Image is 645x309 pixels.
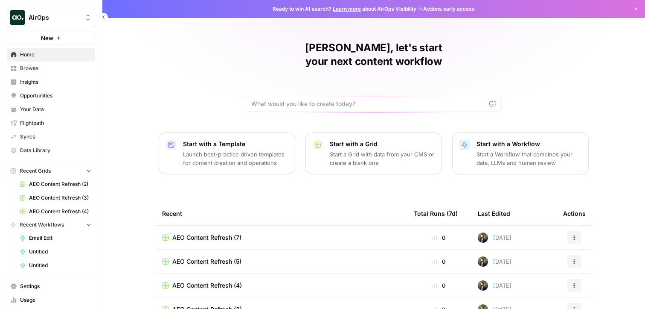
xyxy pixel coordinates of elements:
[476,150,581,167] p: Start a Workflow that combines your data, LLMs and human review
[246,41,502,68] h1: [PERSON_NAME], let's start your next content workflow
[305,132,442,174] button: Start with a GridStart a Grid with data from your CMS or create a blank one
[7,62,95,75] a: Browse
[20,133,91,141] span: Syncs
[16,231,95,245] a: Email Edit
[478,232,511,243] div: [DATE]
[159,132,295,174] button: Start with a TemplateLaunch best-practice driven templates for content creation and operations
[29,13,80,22] span: AirOps
[20,92,91,100] span: Opportunities
[29,208,91,215] span: AEO Content Refresh (4)
[333,6,361,12] a: Learn more
[20,119,91,127] span: Flightpath
[7,116,95,130] a: Flightpath
[251,100,486,108] input: What would you like to create today?
[20,147,91,154] span: Data Library
[414,233,464,242] div: 0
[162,257,400,266] a: AEO Content Refresh (5)
[29,234,91,242] span: Email Edit
[330,140,435,148] p: Start with a Grid
[183,150,288,167] p: Launch best-practice driven templates for content creation and operations
[7,293,95,307] a: Usage
[29,180,91,188] span: AEO Content Refresh (2)
[16,245,95,259] a: Untitled
[7,75,95,89] a: Insights
[16,259,95,272] a: Untitled
[7,165,95,177] button: Recent Grids
[478,232,488,243] img: 4dqwcgipae5fdwxp9v51u2818epj
[16,177,95,191] a: AEO Content Refresh (2)
[7,32,95,44] button: New
[183,140,288,148] p: Start with a Template
[330,150,435,167] p: Start a Grid with data from your CMS or create a blank one
[162,233,400,242] a: AEO Content Refresh (7)
[172,281,242,290] span: AEO Content Refresh (4)
[476,140,581,148] p: Start with a Workflow
[414,257,464,266] div: 0
[20,296,91,304] span: Usage
[7,89,95,103] a: Opportunities
[20,65,91,72] span: Browse
[29,262,91,269] span: Untitled
[20,51,91,59] span: Home
[478,256,511,267] div: [DATE]
[478,280,488,291] img: 4dqwcgipae5fdwxp9v51u2818epj
[478,202,510,225] div: Last Edited
[16,191,95,205] a: AEO Content Refresh (3)
[162,202,400,225] div: Recent
[414,202,458,225] div: Total Runs (7d)
[7,7,95,28] button: Workspace: AirOps
[20,221,64,229] span: Recent Workflows
[7,48,95,62] a: Home
[478,256,488,267] img: 4dqwcgipae5fdwxp9v51u2818epj
[273,5,416,13] span: Ready to win AI search? about AirOps Visibility
[7,218,95,231] button: Recent Workflows
[7,280,95,293] a: Settings
[29,194,91,202] span: AEO Content Refresh (3)
[41,34,53,42] span: New
[20,106,91,113] span: Your Data
[423,5,475,13] span: Actions early access
[563,202,586,225] div: Actions
[20,283,91,290] span: Settings
[20,78,91,86] span: Insights
[7,130,95,144] a: Syncs
[172,233,241,242] span: AEO Content Refresh (7)
[7,103,95,116] a: Your Data
[452,132,589,174] button: Start with a WorkflowStart a Workflow that combines your data, LLMs and human review
[29,248,91,256] span: Untitled
[16,205,95,218] a: AEO Content Refresh (4)
[162,281,400,290] a: AEO Content Refresh (4)
[172,257,241,266] span: AEO Content Refresh (5)
[414,281,464,290] div: 0
[10,10,25,25] img: AirOps Logo
[20,167,51,175] span: Recent Grids
[478,280,511,291] div: [DATE]
[7,144,95,157] a: Data Library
